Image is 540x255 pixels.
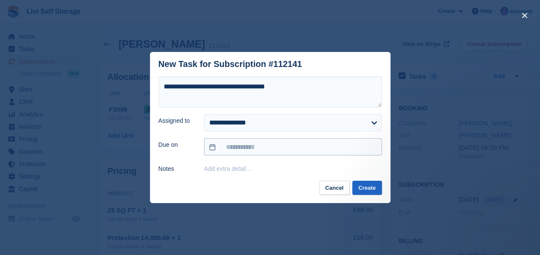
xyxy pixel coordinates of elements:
button: Cancel [319,181,350,195]
button: close [518,9,531,22]
button: Add extra detail… [204,165,252,172]
div: New Task for Subscription #112141 [159,59,302,69]
label: Assigned to [159,116,194,125]
label: Notes [159,164,194,173]
button: Create [352,181,381,195]
label: Due on [159,140,194,149]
